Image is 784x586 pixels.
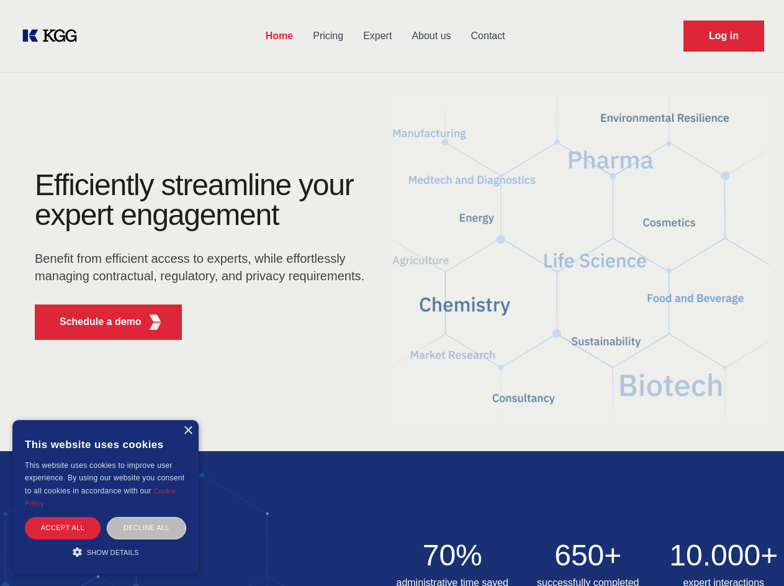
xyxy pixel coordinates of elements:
div: Decline all [107,517,186,539]
p: Schedule a demo [60,314,142,329]
h1: Efficiently streamline your expert engagement [35,170,372,230]
div: Show details [25,546,186,558]
span: Show details [87,549,139,556]
h2: 70% [392,541,513,570]
a: Expert [353,20,402,52]
p: Benefit from efficient access to experts, while effortlessly managing contractual, regulatory, an... [35,250,372,285]
span: This website uses cookies to improve user experience. By using our website you consent to all coo... [25,461,184,495]
a: Pricing [303,20,353,52]
h2: 650+ [528,541,649,570]
img: KGG Fifth Element RED [148,314,163,330]
button: Schedule a demoKGG Fifth Element RED [35,304,182,340]
a: Home [256,20,303,52]
img: KGG Fifth Element RED [392,81,770,439]
div: Close [183,426,192,436]
a: Request Demo [683,21,764,52]
a: Cookie Policy [25,487,176,507]
a: KOL Knowledge Platform: Talk to Key External Experts (KEE) [20,26,87,46]
a: Contact [461,20,515,52]
div: This website uses cookies [25,429,186,459]
div: Accept all [25,517,101,539]
iframe: Chat Widget [722,526,784,586]
a: About us [402,20,461,52]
